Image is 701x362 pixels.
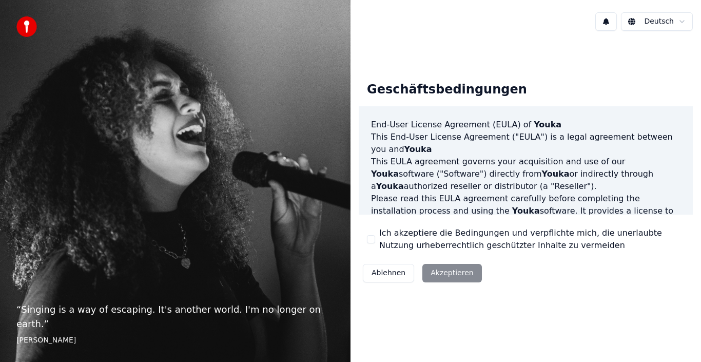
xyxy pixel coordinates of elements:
[542,169,570,179] span: Youka
[16,16,37,37] img: youka
[404,144,432,154] span: Youka
[376,181,404,191] span: Youka
[359,73,535,106] div: Geschäftsbedingungen
[371,156,680,193] p: This EULA agreement governs your acquisition and use of our software ("Software") directly from o...
[371,131,680,156] p: This End-User License Agreement ("EULA") is a legal agreement between you and
[371,119,680,131] h3: End-User License Agreement (EULA) of
[363,264,414,282] button: Ablehnen
[534,120,561,129] span: Youka
[512,206,540,216] span: Youka
[371,169,399,179] span: Youka
[371,193,680,242] p: Please read this EULA agreement carefully before completing the installation process and using th...
[16,335,334,346] footer: [PERSON_NAME]
[379,227,685,252] label: Ich akzeptiere die Bedingungen und verpflichte mich, die unerlaubte Nutzung urheberrechtlich gesc...
[16,302,334,331] p: “ Singing is a way of escaping. It's another world. I'm no longer on earth. ”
